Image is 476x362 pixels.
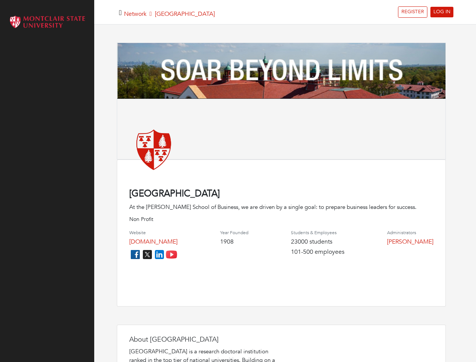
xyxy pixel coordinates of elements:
a: LOG IN [430,7,453,17]
h4: Administrators [387,230,433,235]
a: Network [124,10,147,18]
a: [PERSON_NAME] [387,238,433,246]
img: facebook_icon-256f8dfc8812ddc1b8eade64b8eafd8a868ed32f90a8d2bb44f507e1979dbc24.png [129,248,141,261]
h4: 1908 [220,238,248,245]
h4: Students & Employees [291,230,344,235]
a: REGISTER [398,6,427,18]
h5: [GEOGRAPHIC_DATA] [124,11,215,18]
img: linkedin_icon-84db3ca265f4ac0988026744a78baded5d6ee8239146f80404fb69c9eee6e8e7.png [153,248,165,261]
a: [DOMAIN_NAME] [129,238,178,246]
h4: 101-500 employees [291,248,344,256]
h4: Year Founded [220,230,248,235]
img: twitter_icon-7d0bafdc4ccc1285aa2013833b377ca91d92330db209b8298ca96278571368c9.png [141,248,153,261]
h4: About [GEOGRAPHIC_DATA] [129,336,280,344]
h4: [GEOGRAPHIC_DATA] [129,189,433,199]
div: At the [PERSON_NAME] School of Business, we are driven by a single goal: to prepare business lead... [129,203,433,212]
h4: 23000 students [291,238,344,245]
img: montclair-state-university.png [129,124,178,173]
img: Montclair_logo.png [8,13,87,31]
h4: Website [129,230,178,235]
img: youtube_icon-fc3c61c8c22f3cdcae68f2f17984f5f016928f0ca0694dd5da90beefb88aa45e.png [165,248,178,261]
p: Non Profit [129,215,433,223]
img: Montclair%20Banner.png [117,43,445,99]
